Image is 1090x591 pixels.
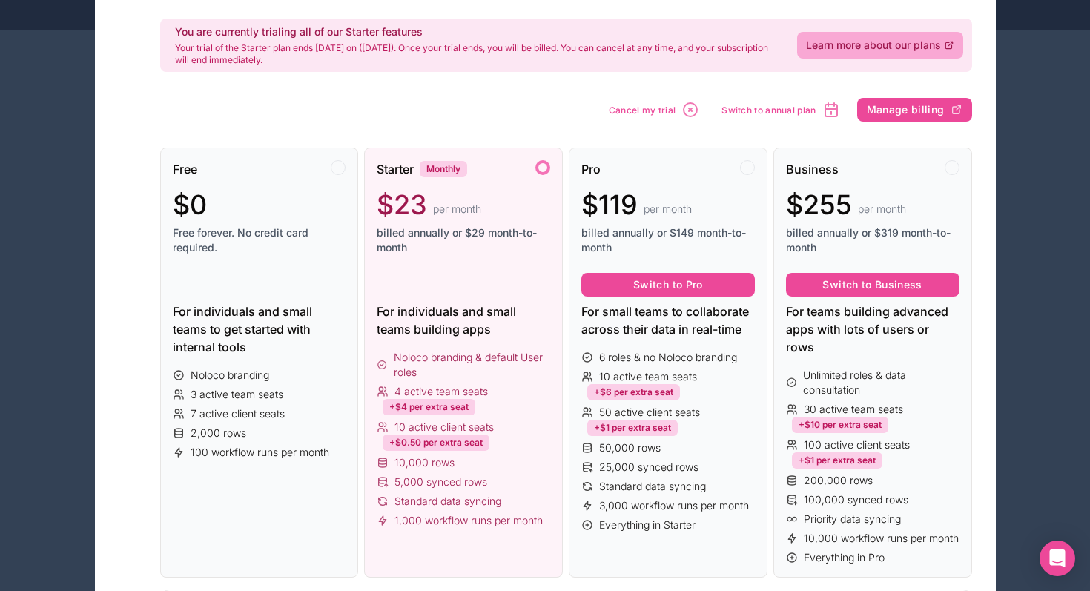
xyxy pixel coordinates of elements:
[644,202,692,217] span: per month
[581,160,601,178] span: Pro
[804,402,903,417] span: 30 active team seats
[383,399,475,415] div: +$4 per extra seat
[581,190,638,219] span: $119
[191,406,285,421] span: 7 active client seats
[581,273,755,297] button: Switch to Pro
[599,369,697,384] span: 10 active team seats
[858,202,906,217] span: per month
[599,460,698,475] span: 25,000 synced rows
[377,303,550,338] div: For individuals and small teams building apps
[803,368,959,397] span: Unlimited roles & data consultation
[394,475,487,489] span: 5,000 synced rows
[394,384,488,399] span: 4 active team seats
[804,438,910,452] span: 100 active client seats
[377,225,550,255] span: billed annually or $29 month-to-month
[792,452,882,469] div: +$1 per extra seat
[394,350,550,380] span: Noloco branding & default User roles
[599,440,661,455] span: 50,000 rows
[394,494,501,509] span: Standard data syncing
[806,38,941,53] span: Learn more about our plans
[377,160,414,178] span: Starter
[581,225,755,255] span: billed annually or $149 month-to-month
[420,161,467,177] div: Monthly
[804,531,959,546] span: 10,000 workflow runs per month
[716,96,845,124] button: Switch to annual plan
[383,435,489,451] div: +$0.50 per extra seat
[599,479,706,494] span: Standard data syncing
[786,190,852,219] span: $255
[394,420,494,435] span: 10 active client seats
[867,103,945,116] span: Manage billing
[175,24,779,39] h2: You are currently trialing all of our Starter features
[377,190,427,219] span: $23
[599,518,696,532] span: Everything in Starter
[394,513,543,528] span: 1,000 workflow runs per month
[599,405,700,420] span: 50 active client seats
[173,225,346,255] span: Free forever. No credit card required.
[609,105,676,116] span: Cancel my trial
[191,426,246,440] span: 2,000 rows
[804,512,901,526] span: Priority data syncing
[587,384,680,400] div: +$6 per extra seat
[394,455,455,470] span: 10,000 rows
[786,273,959,297] button: Switch to Business
[721,105,816,116] span: Switch to annual plan
[433,202,481,217] span: per month
[1040,541,1075,576] div: Open Intercom Messenger
[804,492,908,507] span: 100,000 synced rows
[804,473,873,488] span: 200,000 rows
[173,160,197,178] span: Free
[792,417,888,433] div: +$10 per extra seat
[173,190,207,219] span: $0
[175,42,779,66] p: Your trial of the Starter plan ends [DATE] on ([DATE]). Once your trial ends, you will be billed....
[581,303,755,338] div: For small teams to collaborate across their data in real-time
[173,303,346,356] div: For individuals and small teams to get started with internal tools
[797,32,963,59] a: Learn more about our plans
[604,96,705,124] button: Cancel my trial
[191,445,329,460] span: 100 workflow runs per month
[786,303,959,356] div: For teams building advanced apps with lots of users or rows
[599,498,749,513] span: 3,000 workflow runs per month
[786,225,959,255] span: billed annually or $319 month-to-month
[786,160,839,178] span: Business
[599,350,737,365] span: 6 roles & no Noloco branding
[587,420,678,436] div: +$1 per extra seat
[191,387,283,402] span: 3 active team seats
[804,550,885,565] span: Everything in Pro
[191,368,269,383] span: Noloco branding
[857,98,972,122] button: Manage billing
